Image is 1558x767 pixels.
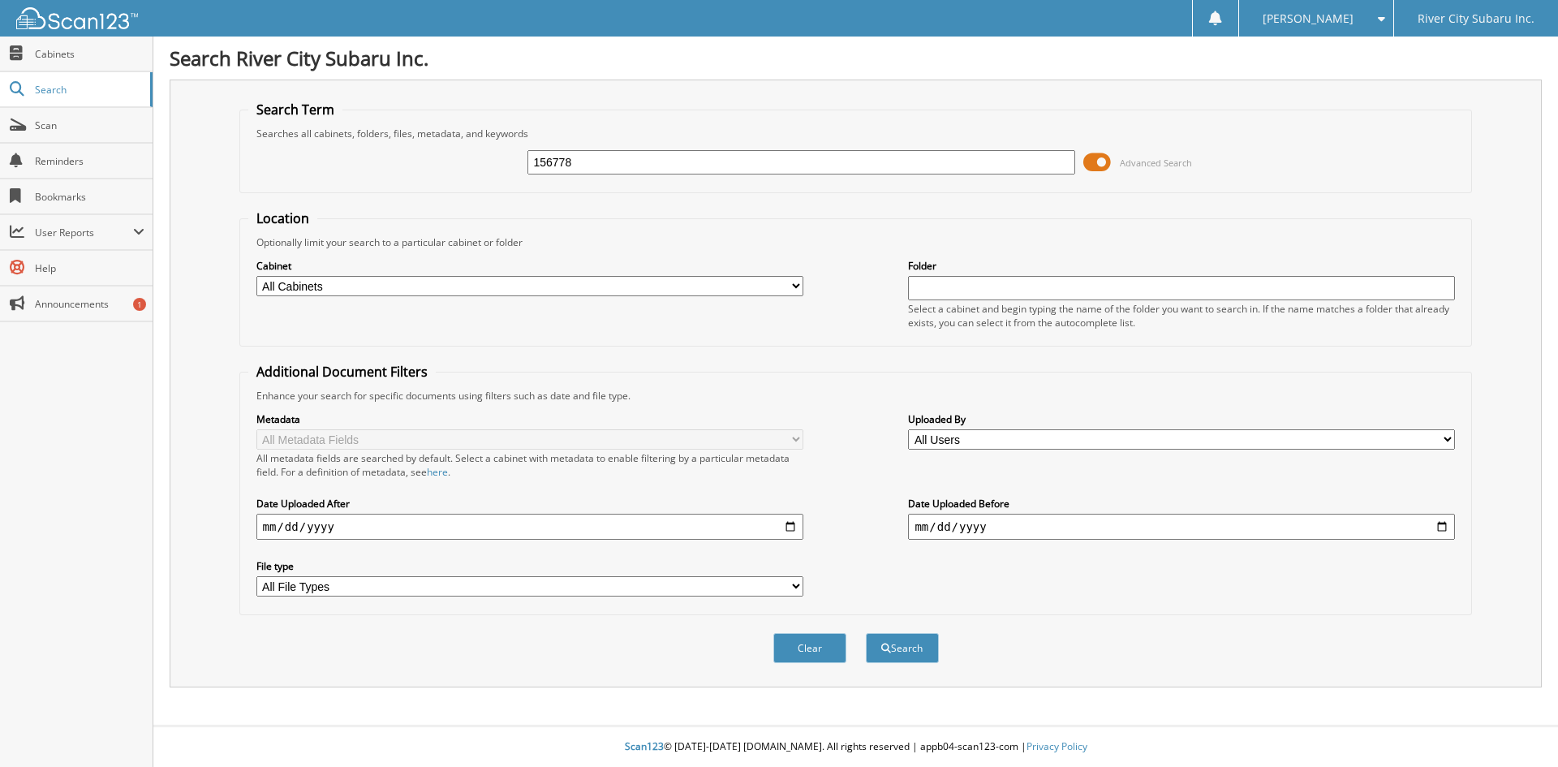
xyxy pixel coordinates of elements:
[256,451,803,479] div: All metadata fields are searched by default. Select a cabinet with metadata to enable filtering b...
[35,154,144,168] span: Reminders
[35,226,133,239] span: User Reports
[16,7,138,29] img: scan123-logo-white.svg
[133,298,146,311] div: 1
[908,412,1455,426] label: Uploaded By
[1120,157,1192,169] span: Advanced Search
[170,45,1542,71] h1: Search River City Subaru Inc.
[248,235,1464,249] div: Optionally limit your search to a particular cabinet or folder
[866,633,939,663] button: Search
[248,127,1464,140] div: Searches all cabinets, folders, files, metadata, and keywords
[908,259,1455,273] label: Folder
[1026,739,1087,753] a: Privacy Policy
[625,739,664,753] span: Scan123
[35,297,144,311] span: Announcements
[256,259,803,273] label: Cabinet
[35,47,144,61] span: Cabinets
[1263,14,1354,24] span: [PERSON_NAME]
[35,83,142,97] span: Search
[908,497,1455,511] label: Date Uploaded Before
[427,465,448,479] a: here
[248,389,1464,403] div: Enhance your search for specific documents using filters such as date and file type.
[35,190,144,204] span: Bookmarks
[256,412,803,426] label: Metadata
[1418,14,1534,24] span: River City Subaru Inc.
[248,363,436,381] legend: Additional Document Filters
[908,514,1455,540] input: end
[256,497,803,511] label: Date Uploaded After
[773,633,846,663] button: Clear
[256,514,803,540] input: start
[908,302,1455,330] div: Select a cabinet and begin typing the name of the folder you want to search in. If the name match...
[256,559,803,573] label: File type
[35,261,144,275] span: Help
[248,209,317,227] legend: Location
[35,118,144,132] span: Scan
[248,101,342,118] legend: Search Term
[153,727,1558,767] div: © [DATE]-[DATE] [DOMAIN_NAME]. All rights reserved | appb04-scan123-com |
